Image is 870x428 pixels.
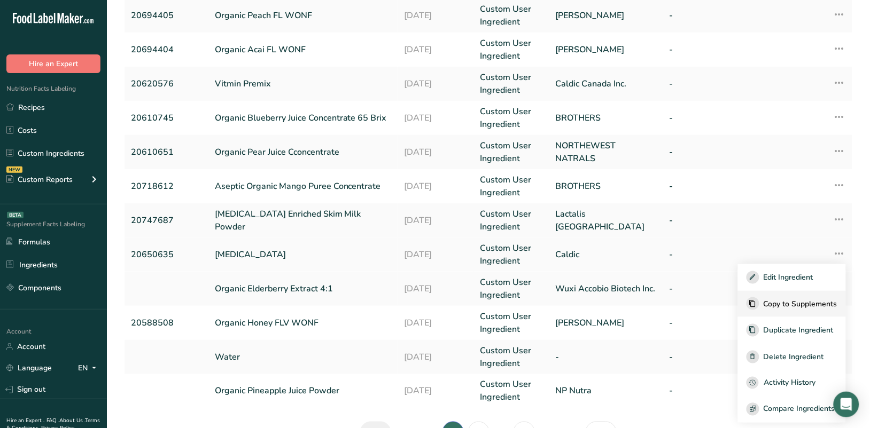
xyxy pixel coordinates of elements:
a: Organic Peach FL WONF [215,9,391,22]
span: Copy to Supplements [764,298,837,310]
a: Organic Pineapple Juice Powder [215,385,391,398]
a: 20620576 [131,77,202,90]
a: Organic Pear Juice Cconcentrate [215,146,391,158]
span: Compare Ingredients [764,403,835,415]
a: 20747687 [131,214,202,227]
a: Organic Honey FLV WONF [215,316,391,329]
a: [DATE] [404,9,467,22]
a: Custom User Ingredient [480,105,543,131]
a: Organic Acai FL WONF [215,43,391,56]
a: [DATE] [404,43,467,56]
a: Lactalis [GEOGRAPHIC_DATA] [556,208,657,233]
div: EN [78,362,100,375]
a: Organic Blueberry Juice Concentrate 65 Brix [215,112,391,124]
button: Activity History [738,370,846,396]
a: 20610651 [131,146,202,158]
a: - [670,214,771,227]
a: 20650635 [131,248,202,261]
a: [DATE] [404,248,467,261]
a: [MEDICAL_DATA] Enriched Skim Milk Powder [215,208,391,233]
a: [MEDICAL_DATA] [215,248,391,261]
a: Custom User Ingredient [480,276,543,302]
a: Custom User Ingredient [480,378,543,404]
a: [DATE] [404,351,467,363]
a: FAQ . [46,417,59,424]
a: [DATE] [404,146,467,158]
a: Caldic [556,248,657,261]
span: Edit Ingredient [764,272,813,283]
span: Duplicate Ingredient [764,324,834,336]
a: - [670,385,771,398]
a: BROTHERS [556,112,657,124]
a: - [670,112,771,124]
a: - [556,351,657,363]
a: Custom User Ingredient [480,3,543,28]
a: [DATE] [404,282,467,295]
div: Open Intercom Messenger [834,392,859,417]
span: Activity History [764,377,816,389]
a: Custom User Ingredient [480,242,543,267]
a: Custom User Ingredient [480,344,543,370]
a: [PERSON_NAME] [556,316,657,329]
a: 20588508 [131,316,202,329]
a: BROTHERS [556,180,657,193]
a: Custom User Ingredient [480,71,543,97]
a: [DATE] [404,385,467,398]
button: Hire an Expert [6,54,100,73]
a: [DATE] [404,77,467,90]
a: Custom User Ingredient [480,208,543,233]
button: Duplicate Ingredient [738,317,846,344]
a: - [670,77,771,90]
a: [PERSON_NAME] [556,9,657,22]
a: - [670,316,771,329]
a: NORTHEWEST NATRALS [556,139,657,165]
a: Custom User Ingredient [480,139,543,165]
a: About Us . [59,417,85,424]
div: NEW [6,167,22,173]
a: [DATE] [404,214,467,227]
a: [DATE] [404,180,467,193]
a: Caldic Canada Inc. [556,77,657,90]
button: Edit Ingredient [738,264,846,291]
div: Custom Reports [6,174,73,185]
a: 20610745 [131,112,202,124]
a: 20694405 [131,9,202,22]
span: Delete Ingredient [764,351,824,362]
a: - [670,43,771,56]
button: Copy to Supplements [738,291,846,318]
a: - [670,351,771,363]
a: Water [215,351,391,363]
a: Vitmin Premix [215,77,391,90]
a: - [670,146,771,158]
button: Compare Ingredients [738,396,846,423]
a: Organic Elderberry Extract 4:1 [215,282,391,295]
a: - [670,248,771,261]
a: Custom User Ingredient [480,173,543,199]
a: NP Nutra [556,385,657,398]
a: [DATE] [404,316,467,329]
a: Hire an Expert . [6,417,44,424]
button: Delete Ingredient [738,344,846,370]
a: Custom User Ingredient [480,310,543,336]
div: BETA [7,212,24,218]
a: - [670,9,771,22]
a: [PERSON_NAME] [556,43,657,56]
a: 20718612 [131,180,202,193]
a: Aseptic Organic Mango Puree Concentrate [215,180,391,193]
a: Language [6,359,52,377]
a: - [670,180,771,193]
a: 20694404 [131,43,202,56]
a: - [670,282,771,295]
a: Wuxi Accobio Biotech Inc. [556,282,657,295]
a: [DATE] [404,112,467,124]
a: Custom User Ingredient [480,37,543,62]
